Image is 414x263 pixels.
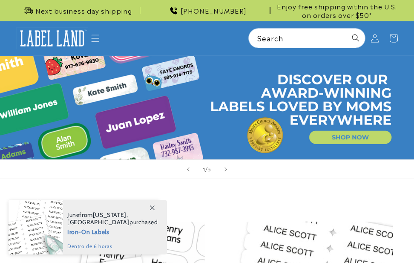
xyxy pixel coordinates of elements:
[274,2,400,19] span: Enjoy free shipping within the U.S. on orders over $50*
[181,6,247,15] span: [PHONE_NUMBER]
[205,165,208,173] span: /
[35,6,132,15] span: Next business day shipping
[203,165,205,173] span: 1
[13,24,91,53] a: Label Land
[16,27,88,50] img: Label Land
[179,160,198,179] button: Previous slide
[21,198,393,211] h2: Best sellers
[93,211,126,219] span: [US_STATE]
[67,226,158,237] span: Iron-On Labels
[67,211,158,226] span: from , purchased
[346,29,365,47] button: Search
[216,160,235,179] button: Next slide
[67,243,158,250] span: dentro de 6 horas
[86,29,105,48] summary: Menu
[67,218,129,226] span: [GEOGRAPHIC_DATA]
[207,165,211,173] span: 5
[67,211,79,219] span: June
